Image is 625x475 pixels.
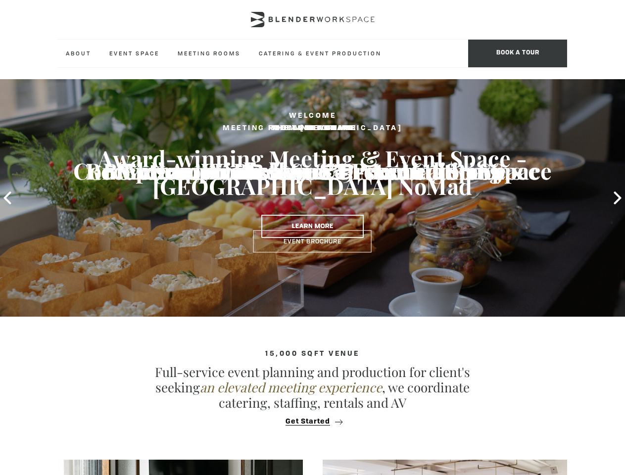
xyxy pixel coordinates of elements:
span: Book a tour [468,40,567,67]
p: Full-service event planning and production for client's seeking , we coordinate catering, staffin... [140,364,486,411]
em: an elevated meeting experience [200,379,382,396]
span: Get Started [286,418,330,426]
h2: Welcome [31,110,594,122]
h3: Elegant, Delicious & 5-star Catering [31,157,594,185]
a: Meeting Rooms [170,40,248,67]
a: About [58,40,99,67]
button: Get Started [283,417,342,426]
a: Catering & Event Production [251,40,389,67]
a: Event Space [101,40,167,67]
h2: Food & Beverage [31,122,594,135]
h4: 15,000 sqft venue [58,350,567,358]
a: Learn More [262,215,364,237]
a: Event Brochure [253,230,372,253]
